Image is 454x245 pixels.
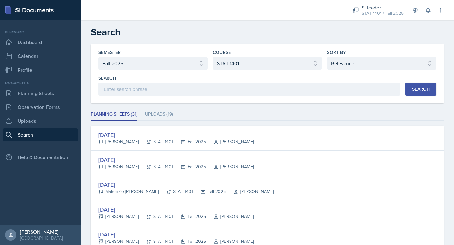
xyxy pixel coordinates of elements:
[145,108,173,121] li: Uploads (19)
[3,50,78,62] a: Calendar
[3,128,78,141] a: Search
[226,188,274,195] div: [PERSON_NAME]
[139,238,173,245] div: STAT 1401
[405,83,436,96] button: Search
[98,139,139,145] div: [PERSON_NAME]
[20,229,63,235] div: [PERSON_NAME]
[20,235,63,241] div: [GEOGRAPHIC_DATA]
[98,188,159,195] div: Makenzie [PERSON_NAME]
[98,49,121,55] label: Semester
[173,238,206,245] div: Fall 2025
[98,213,139,220] div: [PERSON_NAME]
[91,108,137,121] li: Planning Sheets (31)
[159,188,193,195] div: STAT 1401
[139,163,173,170] div: STAT 1401
[3,64,78,76] a: Profile
[173,163,206,170] div: Fall 2025
[362,10,404,17] div: STAT 1401 / Fall 2025
[98,238,139,245] div: [PERSON_NAME]
[139,213,173,220] div: STAT 1401
[206,213,254,220] div: [PERSON_NAME]
[3,151,78,163] div: Help & Documentation
[173,139,206,145] div: Fall 2025
[206,163,254,170] div: [PERSON_NAME]
[98,83,400,96] input: Enter search phrase
[206,238,254,245] div: [PERSON_NAME]
[98,75,116,81] label: Search
[3,36,78,48] a: Dashboard
[98,180,274,189] div: [DATE]
[98,131,254,139] div: [DATE]
[327,49,346,55] label: Sort By
[98,156,254,164] div: [DATE]
[412,87,430,92] div: Search
[193,188,226,195] div: Fall 2025
[173,213,206,220] div: Fall 2025
[3,101,78,113] a: Observation Forms
[3,80,78,86] div: Documents
[3,115,78,127] a: Uploads
[3,87,78,100] a: Planning Sheets
[3,29,78,35] div: Si leader
[139,139,173,145] div: STAT 1401
[91,26,444,38] h2: Search
[213,49,231,55] label: Course
[98,163,139,170] div: [PERSON_NAME]
[362,4,404,11] div: Si leader
[98,205,254,214] div: [DATE]
[206,139,254,145] div: [PERSON_NAME]
[98,230,254,239] div: [DATE]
